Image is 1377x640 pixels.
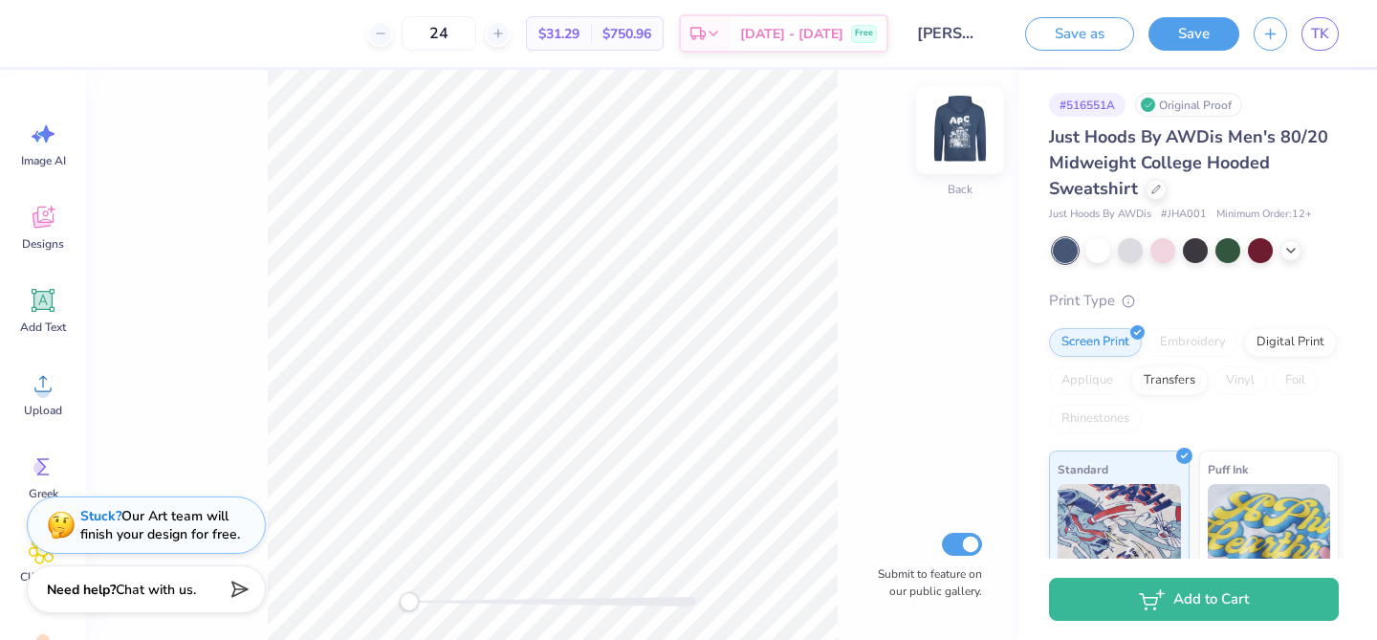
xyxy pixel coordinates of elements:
span: $750.96 [602,24,651,44]
button: Save [1148,17,1239,51]
div: Vinyl [1213,366,1267,395]
span: Just Hoods By AWDis Men's 80/20 Midweight College Hooded Sweatshirt [1049,125,1328,200]
span: TK [1311,23,1329,45]
span: # JHA001 [1161,207,1207,223]
span: Minimum Order: 12 + [1216,207,1312,223]
img: Standard [1058,484,1181,580]
div: Digital Print [1244,328,1337,357]
button: Add to Cart [1049,578,1339,621]
div: Applique [1049,366,1126,395]
span: Add Text [20,320,66,335]
span: Designs [22,236,64,252]
div: Original Proof [1135,93,1242,117]
div: Our Art team will finish your design for free. [80,507,240,543]
strong: Stuck? [80,507,121,525]
span: Upload [24,403,62,418]
span: Standard [1058,459,1108,479]
span: $31.29 [538,24,579,44]
div: Foil [1273,366,1318,395]
span: Clipart & logos [11,569,75,600]
span: Puff Ink [1208,459,1248,479]
input: – – [402,16,476,51]
button: Save as [1025,17,1134,51]
div: Transfers [1131,366,1208,395]
input: Untitled Design [903,14,996,53]
span: Just Hoods By AWDis [1049,207,1151,223]
img: Puff Ink [1208,484,1331,580]
label: Submit to feature on our public gallery. [867,565,982,600]
div: Screen Print [1049,328,1142,357]
div: # 516551A [1049,93,1126,117]
div: Embroidery [1147,328,1238,357]
div: Print Type [1049,290,1339,312]
span: Image AI [21,153,66,168]
span: [DATE] - [DATE] [740,24,843,44]
a: TK [1301,17,1339,51]
div: Accessibility label [400,592,419,611]
span: Greek [29,486,58,501]
span: Chat with us. [116,581,196,599]
img: Back [922,92,998,168]
span: Free [855,27,873,40]
div: Rhinestones [1049,405,1142,433]
strong: Need help? [47,581,116,599]
div: Back [948,181,973,198]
